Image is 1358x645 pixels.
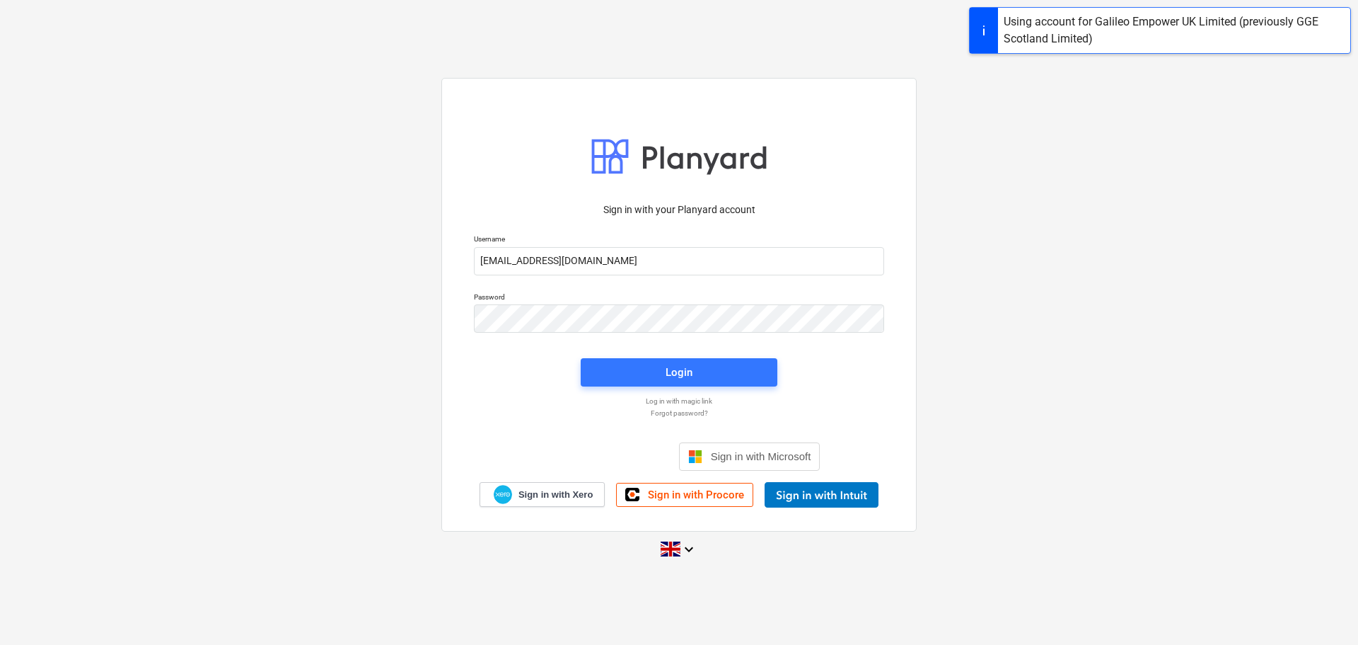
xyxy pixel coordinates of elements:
[467,396,891,406] a: Log in with magic link
[616,483,753,507] a: Sign in with Procore
[474,247,884,275] input: Username
[474,234,884,246] p: Username
[648,489,744,501] span: Sign in with Procore
[666,363,692,382] div: Login
[1004,13,1345,47] div: Using account for Galileo Empower UK Limited (previously GGE Scotland Limited)
[480,482,605,507] a: Sign in with Xero
[467,409,891,418] a: Forgot password?
[494,485,512,504] img: Xero logo
[531,441,675,472] iframe: Sign in with Google Button
[680,541,697,558] i: keyboard_arrow_down
[474,202,884,217] p: Sign in with your Planyard account
[688,450,702,464] img: Microsoft logo
[518,489,593,501] span: Sign in with Xero
[581,358,777,387] button: Login
[711,450,811,462] span: Sign in with Microsoft
[474,292,884,304] p: Password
